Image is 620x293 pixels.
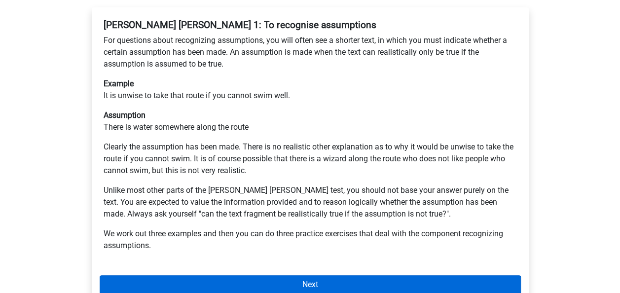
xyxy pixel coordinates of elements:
[104,110,146,120] b: Assumption
[104,110,517,133] p: There is water somewhere along the route
[104,35,517,70] p: For questions about recognizing assumptions, you will often see a shorter text, in which you must...
[104,79,134,88] b: Example
[104,78,517,102] p: It is unwise to take that route if you cannot swim well.
[104,184,517,220] p: Unlike most other parts of the [PERSON_NAME] [PERSON_NAME] test, you should not base your answer ...
[104,19,376,31] b: [PERSON_NAME] [PERSON_NAME] 1: To recognise assumptions
[104,141,517,177] p: Clearly the assumption has been made. There is no realistic other explanation as to why it would ...
[104,228,517,252] p: We work out three examples and then you can do three practice exercises that deal with the compon...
